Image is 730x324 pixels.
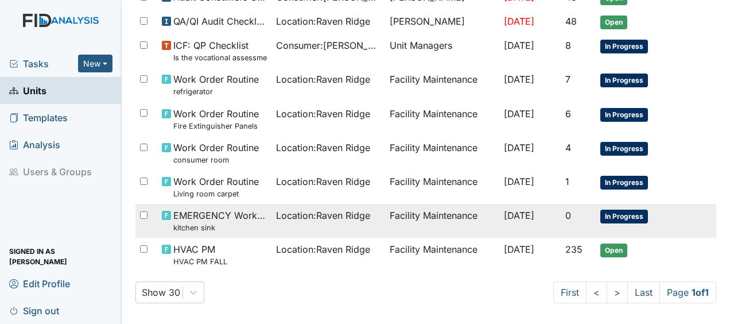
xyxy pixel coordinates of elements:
span: [DATE] [504,74,534,85]
span: ICF: QP Checklist Is the vocational assessment current? (document the date in the comment section) [173,38,266,63]
strong: 1 of 1 [692,287,709,298]
span: In Progress [600,176,648,190]
td: Unit Managers [385,34,499,68]
small: consumer room [173,155,259,165]
span: [DATE] [504,142,534,153]
span: In Progress [600,108,648,122]
span: Location : Raven Ridge [276,72,370,86]
span: Location : Raven Ridge [276,107,370,121]
span: In Progress [600,74,648,87]
small: kitchen sink [173,222,266,233]
span: 48 [565,16,577,27]
a: Last [627,281,660,303]
span: Page [659,281,716,303]
span: 7 [565,74,570,85]
span: [DATE] [504,210,534,221]
td: Facility Maintenance [385,170,499,204]
td: Facility Maintenance [385,136,499,170]
small: Fire Extinguisher Panels [173,121,259,132]
span: Consumer : [PERSON_NAME] [276,38,380,52]
small: Is the vocational assessment current? (document the date in the comment section) [173,52,266,63]
span: Analysis [9,136,60,153]
span: EMERGENCY Work Order kitchen sink [173,209,266,233]
span: QA/QI Audit Checklist (ICF) [173,14,266,28]
span: Sign out [9,302,59,319]
span: 8 [565,40,571,51]
a: < [586,281,607,303]
td: Facility Maintenance [385,68,499,102]
span: In Progress [600,40,648,53]
a: Tasks [9,57,78,71]
td: [PERSON_NAME] [385,10,499,34]
span: HVAC PM HVAC PM FALL [173,242,227,267]
small: refrigerator [173,86,259,97]
span: 6 [565,108,571,119]
span: [DATE] [504,176,534,187]
span: 235 [565,244,583,255]
div: Show 30 [142,286,180,299]
span: In Progress [600,142,648,156]
small: Living room carpet [173,188,259,199]
nav: task-pagination [553,281,716,303]
td: Facility Maintenance [385,204,499,238]
span: Edit Profile [9,275,70,292]
span: Work Order Routine Living room carpet [173,175,259,199]
span: 0 [565,210,571,221]
span: Location : Raven Ridge [276,209,370,222]
td: Facility Maintenance [385,238,499,272]
small: HVAC PM FALL [173,256,227,267]
span: 1 [565,176,569,187]
span: Location : Raven Ridge [276,175,370,188]
span: Work Order Routine consumer room [173,141,259,165]
span: [DATE] [504,16,534,27]
span: Location : Raven Ridge [276,242,370,256]
span: Templates [9,109,68,126]
span: 4 [565,142,571,153]
span: Location : Raven Ridge [276,141,370,155]
span: Work Order Routine refrigerator [173,72,259,97]
span: Units [9,82,46,99]
a: First [553,281,587,303]
span: Signed in as [PERSON_NAME] [9,248,112,265]
button: New [78,55,112,72]
span: Open [600,244,627,257]
span: Work Order Routine Fire Extinguisher Panels [173,107,259,132]
span: Open [600,16,627,29]
span: Location : Raven Ridge [276,14,370,28]
span: [DATE] [504,108,534,119]
a: > [607,281,628,303]
span: [DATE] [504,244,534,255]
span: In Progress [600,210,648,223]
span: [DATE] [504,40,534,51]
td: Facility Maintenance [385,102,499,136]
